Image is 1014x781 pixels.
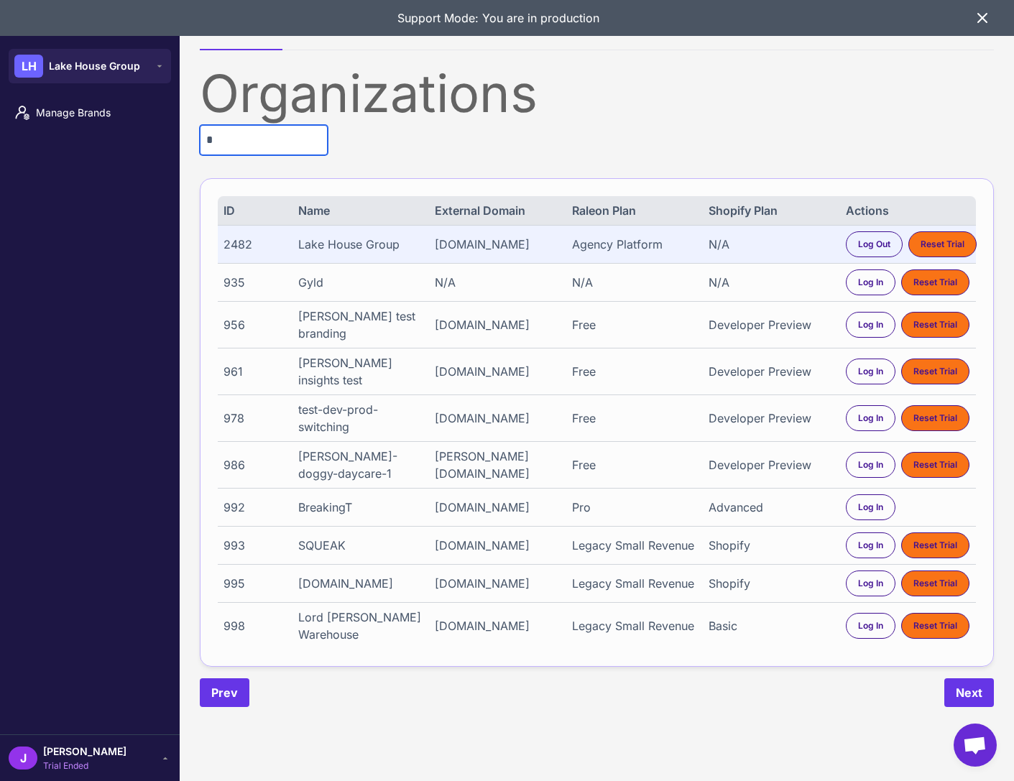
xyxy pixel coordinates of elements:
[572,202,696,219] div: Raleon Plan
[435,410,559,427] div: [DOMAIN_NAME]
[435,617,559,634] div: [DOMAIN_NAME]
[223,617,286,634] div: 998
[200,678,249,707] button: Prev
[223,202,286,219] div: ID
[36,105,162,121] span: Manage Brands
[572,456,696,473] div: Free
[944,678,994,707] button: Next
[572,274,696,291] div: N/A
[572,617,696,634] div: Legacy Small Revenue
[858,577,883,590] span: Log In
[9,49,171,83] button: LHLake House Group
[223,316,286,333] div: 956
[435,537,559,554] div: [DOMAIN_NAME]
[298,401,423,435] div: test-dev-prod-switching
[435,499,559,516] div: [DOMAIN_NAME]
[49,58,140,74] span: Lake House Group
[43,759,126,772] span: Trial Ended
[298,537,423,554] div: SQUEAK
[435,236,559,253] div: [DOMAIN_NAME]
[913,412,957,425] span: Reset Trial
[298,575,423,592] div: [DOMAIN_NAME]
[223,499,286,516] div: 992
[709,617,833,634] div: Basic
[858,458,883,471] span: Log In
[913,365,957,378] span: Reset Trial
[298,236,423,253] div: Lake House Group
[223,456,286,473] div: 986
[223,274,286,291] div: 935
[858,412,883,425] span: Log In
[709,456,833,473] div: Developer Preview
[709,316,833,333] div: Developer Preview
[435,316,559,333] div: [DOMAIN_NAME]
[858,539,883,552] span: Log In
[709,202,833,219] div: Shopify Plan
[435,274,559,291] div: N/A
[709,575,833,592] div: Shopify
[435,363,559,380] div: [DOMAIN_NAME]
[223,363,286,380] div: 961
[14,55,43,78] div: LH
[9,747,37,770] div: J
[223,575,286,592] div: 995
[709,410,833,427] div: Developer Preview
[435,202,559,219] div: External Domain
[572,537,696,554] div: Legacy Small Revenue
[298,308,423,342] div: [PERSON_NAME] test branding
[858,365,883,378] span: Log In
[709,274,833,291] div: N/A
[858,276,883,289] span: Log In
[913,577,957,590] span: Reset Trial
[298,499,423,516] div: BreakingT
[709,499,833,516] div: Advanced
[913,539,957,552] span: Reset Trial
[298,448,423,482] div: [PERSON_NAME]-doggy-daycare-1
[709,537,833,554] div: Shopify
[858,238,890,251] span: Log Out
[572,316,696,333] div: Free
[435,575,559,592] div: [DOMAIN_NAME]
[298,609,423,643] div: Lord [PERSON_NAME] Warehouse
[572,575,696,592] div: Legacy Small Revenue
[913,318,957,331] span: Reset Trial
[913,276,957,289] span: Reset Trial
[846,202,970,219] div: Actions
[435,448,559,482] div: [PERSON_NAME][DOMAIN_NAME]
[223,410,286,427] div: 978
[223,537,286,554] div: 993
[572,410,696,427] div: Free
[913,458,957,471] span: Reset Trial
[709,363,833,380] div: Developer Preview
[298,354,423,389] div: [PERSON_NAME] insights test
[921,238,964,251] span: Reset Trial
[6,98,174,128] a: Manage Brands
[200,68,994,119] div: Organizations
[298,274,423,291] div: Gyld
[572,363,696,380] div: Free
[709,236,833,253] div: N/A
[954,724,997,767] div: Open chat
[43,744,126,759] span: [PERSON_NAME]
[858,318,883,331] span: Log In
[858,501,883,514] span: Log In
[298,202,423,219] div: Name
[572,236,696,253] div: Agency Platform
[858,619,883,632] span: Log In
[223,236,286,253] div: 2482
[572,499,696,516] div: Pro
[913,619,957,632] span: Reset Trial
